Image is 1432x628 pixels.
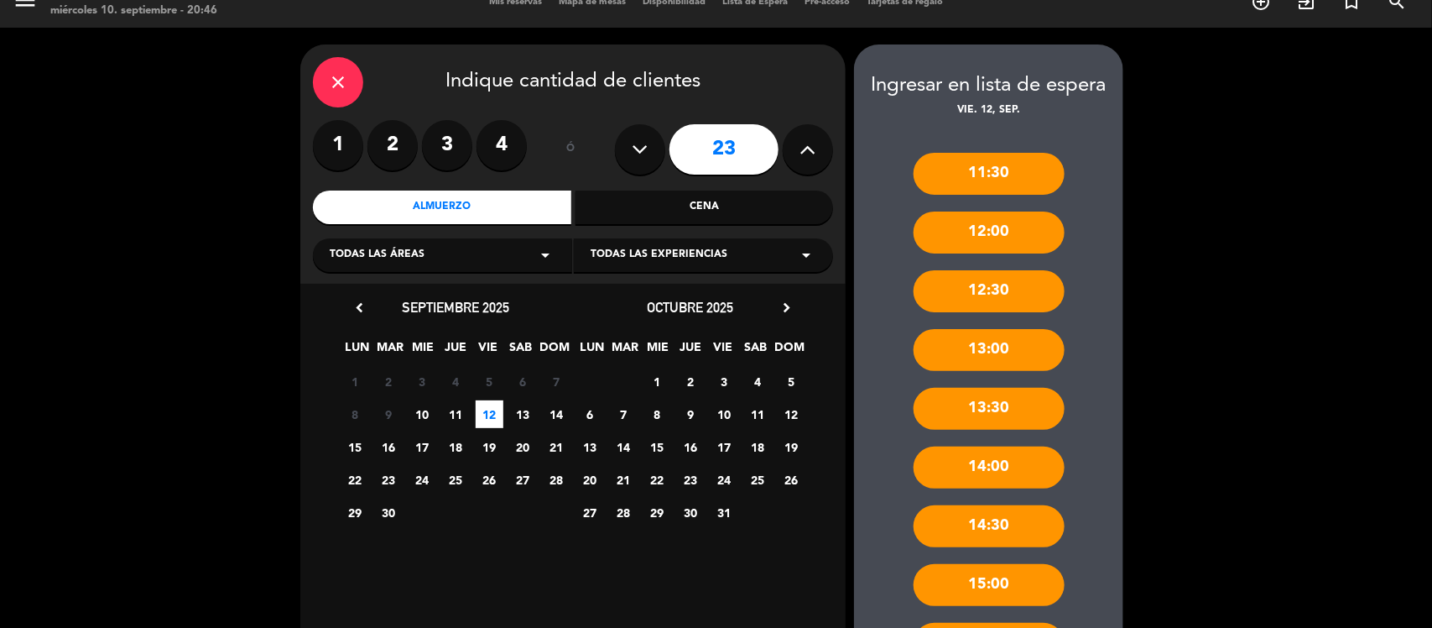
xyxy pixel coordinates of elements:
span: 6 [576,400,604,428]
span: MAR [612,338,639,365]
label: 1 [313,120,363,170]
span: 13 [576,433,604,461]
i: close [328,72,348,92]
span: 30 [375,499,403,526]
span: 4 [744,368,772,395]
span: 12 [476,400,503,428]
span: 16 [677,433,705,461]
div: 11:30 [914,153,1065,195]
label: 3 [422,120,472,170]
span: 17 [711,433,738,461]
span: 1 [643,368,671,395]
span: 28 [543,466,570,494]
label: 2 [367,120,418,170]
span: DOM [540,338,568,365]
i: arrow_drop_down [796,245,816,265]
span: 22 [643,466,671,494]
span: VIE [475,338,503,365]
div: miércoles 10. septiembre - 20:46 [50,3,217,19]
i: arrow_drop_down [535,245,555,265]
div: Almuerzo [313,191,571,224]
span: 21 [610,466,638,494]
span: MIE [644,338,672,365]
span: 26 [476,466,503,494]
span: Todas las experiencias [591,247,727,264]
span: 25 [442,466,470,494]
span: 19 [476,433,503,461]
span: 3 [409,368,436,395]
div: Indique cantidad de clientes [313,57,833,107]
div: Ingresar en lista de espera [854,70,1123,102]
span: 11 [442,400,470,428]
span: 7 [610,400,638,428]
span: Todas las áreas [330,247,424,264]
span: MAR [377,338,404,365]
span: LUN [579,338,607,365]
span: 21 [543,433,570,461]
span: 20 [509,433,537,461]
span: 14 [543,400,570,428]
span: 28 [610,499,638,526]
div: vie. 12, sep. [854,102,1123,119]
span: 4 [442,368,470,395]
span: 14 [610,433,638,461]
span: 31 [711,499,738,526]
div: 12:00 [914,212,1065,254]
span: 15 [643,433,671,461]
span: 2 [375,368,403,395]
span: SAB [742,338,770,365]
span: 9 [677,400,705,428]
span: 1 [341,368,369,395]
div: 13:30 [914,388,1065,430]
span: 29 [341,499,369,526]
span: 17 [409,433,436,461]
div: ó [544,120,598,179]
span: 27 [576,499,604,526]
span: 12 [778,400,805,428]
span: VIE [710,338,737,365]
span: 7 [543,368,570,395]
span: 18 [744,433,772,461]
label: 4 [476,120,527,170]
span: 13 [509,400,537,428]
span: 10 [711,400,738,428]
div: 12:30 [914,270,1065,312]
span: LUN [344,338,372,365]
span: 5 [778,368,805,395]
span: 11 [744,400,772,428]
span: 10 [409,400,436,428]
span: DOM [775,338,803,365]
span: 22 [341,466,369,494]
span: 29 [643,499,671,526]
span: 9 [375,400,403,428]
span: 2 [677,368,705,395]
span: JUE [677,338,705,365]
span: 8 [643,400,671,428]
i: chevron_left [351,299,368,317]
span: 23 [677,466,705,494]
div: 14:30 [914,505,1065,547]
span: 8 [341,400,369,428]
span: JUE [442,338,470,365]
div: 13:00 [914,329,1065,371]
span: 26 [778,466,805,494]
span: 3 [711,368,738,395]
span: 24 [711,466,738,494]
div: 15:00 [914,564,1065,606]
span: 23 [375,466,403,494]
span: 6 [509,368,537,395]
span: 5 [476,368,503,395]
span: MIE [409,338,437,365]
span: octubre 2025 [648,299,734,316]
div: Cena [575,191,834,224]
span: 24 [409,466,436,494]
span: 20 [576,466,604,494]
span: 19 [778,433,805,461]
span: 30 [677,499,705,526]
span: 25 [744,466,772,494]
span: SAB [508,338,535,365]
span: 27 [509,466,537,494]
span: 18 [442,433,470,461]
span: 15 [341,433,369,461]
span: septiembre 2025 [402,299,509,316]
